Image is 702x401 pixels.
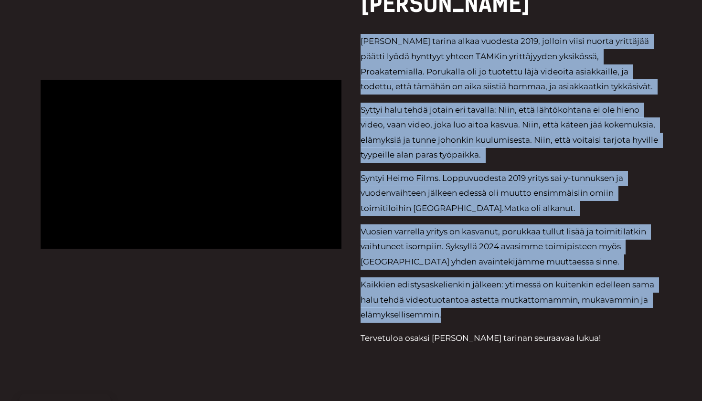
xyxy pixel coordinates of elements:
[361,227,646,266] span: Vuosien varrella yritys on kasvanut, porukkaa tullut lisää ja toimitilatkin vaihtuneet isompiin. ...
[361,171,661,216] p: Syntyi Heimo Films. Loppuvuodesta 2019 yritys sai y-tunnuksen ja vuodenvaihteen jälkeen edessä ol...
[41,80,341,249] iframe: TULEN TARINA – Heimo Films | Brändifilmi 2022
[361,333,601,343] span: Tervetuloa osaksi [PERSON_NAME] tarinan seuraavaa lukua!
[361,280,654,319] span: Kaikkien edistysaskelienkin jälkeen: ytimessä on kuitenkin edelleen sama halu tehdä videotuotanto...
[504,203,575,213] span: Matka oli alkanut.
[361,103,661,163] p: Syttyi halu tehdä jotain eri tavalla: Niin, että lähtökohtana ei ole hieno video, vaan video, jok...
[361,34,661,94] p: [PERSON_NAME] tarina alkaa vuodesta 2019, jolloin viisi nuorta yrittäjää päätti lyödä hynttyyt yh...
